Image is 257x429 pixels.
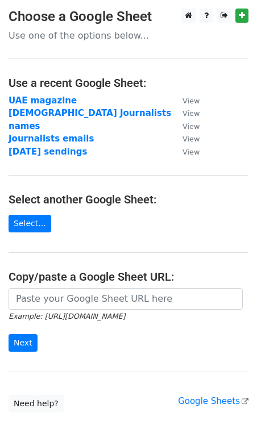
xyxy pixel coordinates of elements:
[171,134,200,144] a: View
[9,334,38,352] input: Next
[183,122,200,131] small: View
[200,374,257,429] iframe: Chat Widget
[9,193,248,206] h4: Select another Google Sheet:
[183,148,200,156] small: View
[9,395,64,413] a: Need help?
[178,396,248,406] a: Google Sheets
[9,95,77,106] a: UAE magazine
[183,135,200,143] small: View
[171,108,200,118] a: View
[9,312,125,320] small: Example: [URL][DOMAIN_NAME]
[183,97,200,105] small: View
[9,76,248,90] h4: Use a recent Google Sheet:
[171,95,200,106] a: View
[9,270,248,284] h4: Copy/paste a Google Sheet URL:
[9,288,243,310] input: Paste your Google Sheet URL here
[9,30,248,41] p: Use one of the options below...
[183,109,200,118] small: View
[9,9,248,25] h3: Choose a Google Sheet
[9,147,87,157] a: [DATE] sendings
[171,147,200,157] a: View
[9,121,40,131] a: names
[9,108,171,118] a: [DEMOGRAPHIC_DATA] Journalists
[9,215,51,232] a: Select...
[171,121,200,131] a: View
[9,134,94,144] a: Journalists emails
